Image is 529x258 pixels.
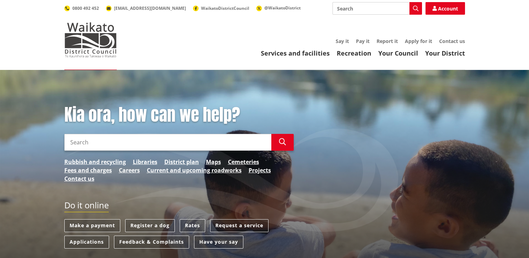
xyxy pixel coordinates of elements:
[64,134,271,151] input: Search input
[228,158,259,166] a: Cemeteries
[64,105,294,125] h1: Kia ora, how can we help?
[125,219,175,232] a: Register a dog
[64,236,109,249] a: Applications
[147,166,242,174] a: Current and upcoming roadworks
[426,2,465,15] a: Account
[333,2,422,15] input: Search input
[356,38,370,44] a: Pay it
[64,166,112,174] a: Fees and charges
[180,219,205,232] a: Rates
[133,158,157,166] a: Libraries
[425,49,465,57] a: Your District
[64,22,117,57] img: Waikato District Council - Te Kaunihera aa Takiwaa o Waikato
[201,5,249,11] span: WaikatoDistrictCouncil
[119,166,140,174] a: Careers
[114,236,189,249] a: Feedback & Complaints
[64,200,109,213] h2: Do it online
[405,38,432,44] a: Apply for it
[264,5,301,11] span: @WaikatoDistrict
[377,38,398,44] a: Report it
[336,38,349,44] a: Say it
[64,174,94,183] a: Contact us
[72,5,99,11] span: 0800 492 452
[256,5,301,11] a: @WaikatoDistrict
[249,166,271,174] a: Projects
[261,49,330,57] a: Services and facilities
[193,5,249,11] a: WaikatoDistrictCouncil
[64,158,126,166] a: Rubbish and recycling
[164,158,199,166] a: District plan
[64,219,120,232] a: Make a payment
[106,5,186,11] a: [EMAIL_ADDRESS][DOMAIN_NAME]
[337,49,371,57] a: Recreation
[210,219,269,232] a: Request a service
[194,236,243,249] a: Have your say
[114,5,186,11] span: [EMAIL_ADDRESS][DOMAIN_NAME]
[378,49,418,57] a: Your Council
[64,5,99,11] a: 0800 492 452
[439,38,465,44] a: Contact us
[206,158,221,166] a: Maps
